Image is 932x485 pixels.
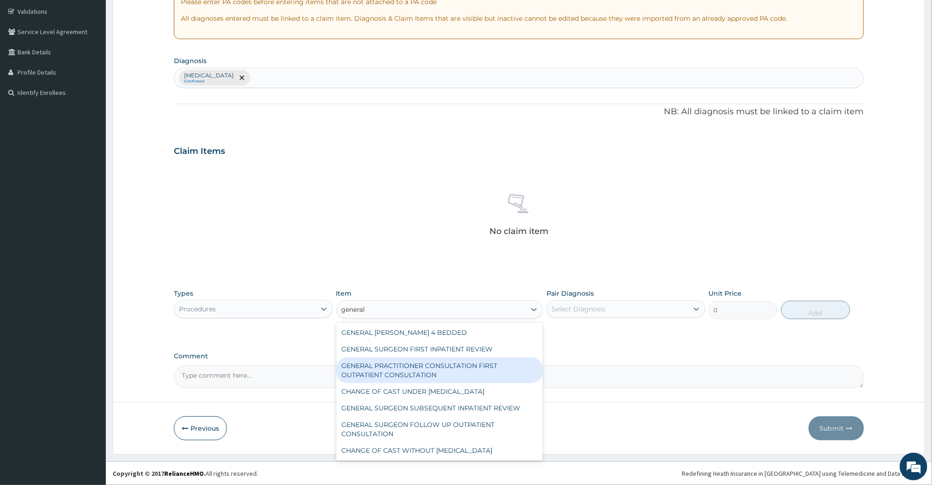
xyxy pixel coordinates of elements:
div: GENERAL SURGEON FIRST OUTPATIENT CONSULTATION [336,459,543,475]
footer: All rights reserved. [106,462,932,485]
div: GENERAL SURGEON SUBSEQUENT INPATIENT REVIEW [336,400,543,416]
div: Chat with us now [48,52,155,64]
a: RelianceHMO [164,469,204,478]
div: GENERAL SURGEON FIRST INPATIENT REVIEW [336,341,543,357]
div: GENERAL [PERSON_NAME] 4 BEDDED [336,324,543,341]
label: Types [174,290,193,298]
span: We're online! [53,116,127,209]
div: Procedures [179,304,216,314]
div: GENERAL PRACTITIONER CONSULTATION FIRST OUTPATIENT CONSULTATION [336,357,543,383]
button: Previous [174,416,227,440]
h3: Claim Items [174,146,225,157]
small: Confirmed [184,79,234,84]
button: Add [781,301,850,319]
div: CHANGE OF CAST UNDER [MEDICAL_DATA] [336,383,543,400]
strong: Copyright © 2017 . [113,469,206,478]
label: Comment [174,352,863,360]
p: [MEDICAL_DATA] [184,72,234,79]
button: Submit [809,416,864,440]
span: remove selection option [238,74,246,82]
div: Redefining Heath Insurance in [GEOGRAPHIC_DATA] using Telemedicine and Data Science! [682,469,925,478]
div: GENERAL SURGEON FOLLOW UP OUTPATIENT CONSULTATION [336,416,543,442]
p: NB: All diagnosis must be linked to a claim item [174,106,863,118]
div: Select Diagnosis [552,304,605,314]
div: Minimize live chat window [151,5,173,27]
p: No claim item [489,227,548,236]
label: Pair Diagnosis [547,289,594,298]
img: d_794563401_company_1708531726252_794563401 [17,46,37,69]
p: All diagnoses entered must be linked to a claim item. Diagnosis & Claim Items that are visible bu... [181,14,857,23]
label: Diagnosis [174,56,207,65]
textarea: Type your message and hit 'Enter' [5,251,175,284]
div: CHANGE OF CAST WITHOUT [MEDICAL_DATA] [336,442,543,459]
label: Item [336,289,352,298]
label: Unit Price [708,289,742,298]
